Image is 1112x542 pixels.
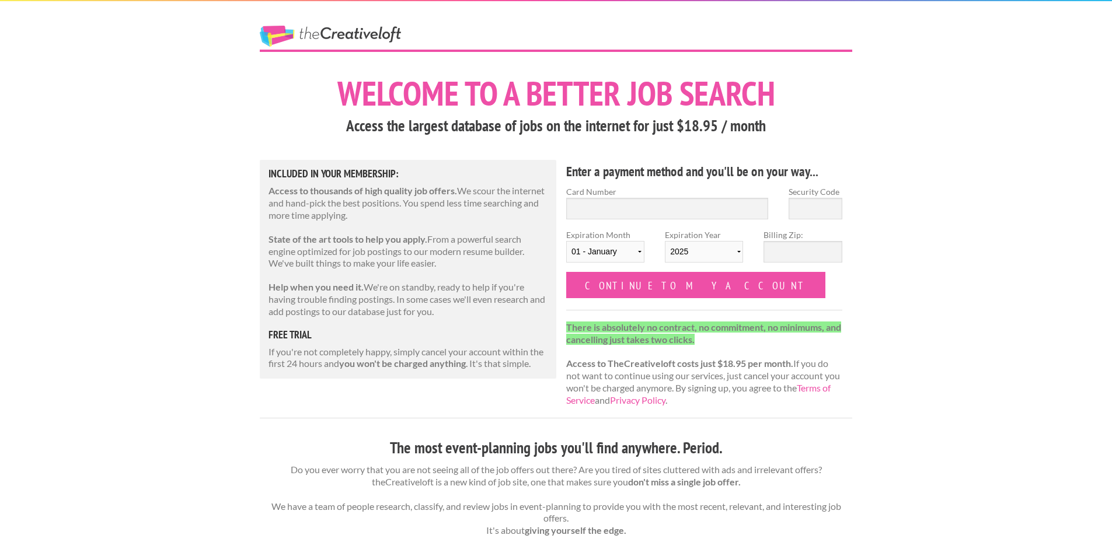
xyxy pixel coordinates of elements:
[764,229,842,241] label: Billing Zip:
[566,186,768,198] label: Card Number
[269,330,548,340] h5: free trial
[665,229,743,272] label: Expiration Year
[269,169,548,179] h5: Included in Your Membership:
[269,281,548,317] p: We're on standby, ready to help if you're having trouble finding postings. In some cases we'll ev...
[260,76,852,110] h1: Welcome to a better job search
[339,358,466,369] strong: you won't be charged anything
[566,321,841,345] strong: There is absolutely no contract, no commitment, no minimums, and cancelling just takes two clicks.
[610,394,665,405] a: Privacy Policy
[665,241,743,263] select: Expiration Year
[628,476,741,487] strong: don't miss a single job offer.
[566,229,644,272] label: Expiration Month
[260,26,401,47] a: The Creative Loft
[260,464,852,537] p: Do you ever worry that you are not seeing all of the job offers out there? Are you tired of sites...
[525,524,626,536] strong: giving yourself the edge.
[269,185,457,196] strong: Access to thousands of high quality job offers.
[269,281,364,292] strong: Help when you need it.
[269,233,427,244] strong: State of the art tools to help you apply.
[269,233,548,270] p: From a powerful search engine optimized for job postings to our modern resume builder. We've buil...
[566,358,793,369] strong: Access to TheCreativeloft costs just $18.95 per month.
[260,115,852,137] h3: Access the largest database of jobs on the internet for just $18.95 / month
[566,382,831,405] a: Terms of Service
[566,162,842,181] h4: Enter a payment method and you'll be on your way...
[566,321,842,407] p: If you do not want to continue using our services, just cancel your account you won't be charged ...
[789,186,842,198] label: Security Code
[566,241,644,263] select: Expiration Month
[269,185,548,221] p: We scour the internet and hand-pick the best positions. You spend less time searching and more ti...
[269,346,548,370] p: If you're not completely happy, simply cancel your account within the first 24 hours and . It's t...
[566,272,825,298] input: Continue to my account
[260,437,852,459] h3: The most event-planning jobs you'll find anywhere. Period.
